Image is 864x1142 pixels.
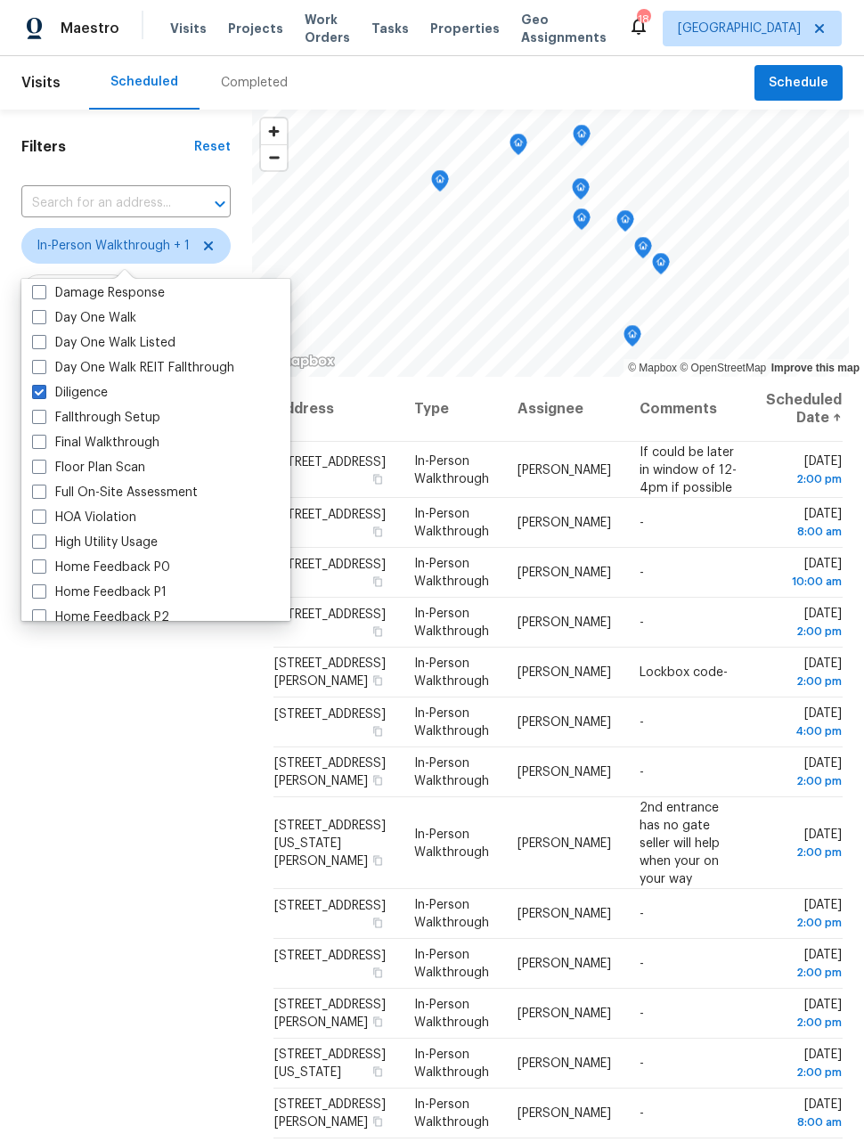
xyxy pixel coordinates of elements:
span: In-Person Walkthrough [414,657,489,688]
div: 8:00 am [766,523,842,541]
span: [DATE] [766,657,842,690]
div: 2:00 pm [766,469,842,487]
th: Assignee [503,377,625,442]
div: 2:00 pm [766,843,842,861]
div: Map marker [573,125,591,152]
span: In-Person Walkthrough [414,707,489,738]
span: [STREET_ADDRESS] [274,559,386,571]
span: - [640,716,644,729]
div: Map marker [431,170,449,198]
div: 2:00 pm [766,673,842,690]
span: Visits [21,63,61,102]
span: [DATE] [766,454,842,487]
button: Copy Address [370,624,386,640]
div: 8:00 am [766,1113,842,1131]
span: [DATE] [766,508,842,541]
div: 2:00 pm [766,1064,842,1081]
button: Zoom in [261,118,287,144]
span: In-Person Walkthrough [414,558,489,588]
span: [PERSON_NAME] [518,766,611,779]
span: In-Person Walkthrough [414,899,489,929]
div: Map marker [572,178,590,206]
span: [DATE] [766,949,842,982]
span: [PERSON_NAME] [518,1057,611,1070]
span: [PERSON_NAME] [518,463,611,476]
button: Copy Address [370,772,386,788]
span: [PERSON_NAME] [518,908,611,920]
span: Zoom out [261,145,287,170]
button: Copy Address [370,915,386,931]
span: [DATE] [766,899,842,932]
a: Mapbox homepage [257,351,336,371]
input: Search for an address... [21,190,181,217]
span: - [640,567,644,579]
span: Tasks [371,22,409,35]
button: Copy Address [370,723,386,739]
canvas: Map [252,110,849,377]
button: Copy Address [370,965,386,981]
div: Map marker [509,134,527,161]
label: High Utility Usage [32,534,158,551]
div: Map marker [616,210,634,238]
span: [STREET_ADDRESS][PERSON_NAME] [274,1098,386,1129]
span: In-Person Walkthrough [414,757,489,787]
span: [STREET_ADDRESS][PERSON_NAME] [274,757,386,787]
span: In-Person Walkthrough [414,999,489,1029]
button: Copy Address [370,470,386,486]
label: Diligence [32,384,108,402]
span: [PERSON_NAME] [518,716,611,729]
div: Map marker [624,325,641,353]
span: [DATE] [766,1048,842,1081]
span: [STREET_ADDRESS] [274,608,386,621]
div: 2:00 pm [766,1014,842,1032]
span: In-Person Walkthrough + 1 [37,237,190,255]
span: Properties [430,20,500,37]
th: Comments [625,377,752,442]
div: Map marker [573,208,591,236]
span: In-Person Walkthrough [414,949,489,979]
span: - [640,1057,644,1070]
h1: Filters [21,138,194,156]
span: In-Person Walkthrough [414,828,489,858]
span: [DATE] [766,608,842,640]
label: HOA Violation [32,509,136,526]
div: 2:00 pm [766,964,842,982]
span: Visits [170,20,207,37]
button: Copy Address [370,524,386,540]
button: Copy Address [370,1014,386,1030]
span: - [640,958,644,970]
a: Improve this map [771,362,860,374]
span: In-Person Walkthrough [414,1098,489,1129]
div: 2:00 pm [766,772,842,790]
button: Open [208,192,232,216]
span: [PERSON_NAME] [518,666,611,679]
span: [PERSON_NAME] [518,836,611,849]
span: - [640,908,644,920]
span: - [640,616,644,629]
span: In-Person Walkthrough [414,608,489,638]
button: Copy Address [370,1064,386,1080]
div: Completed [221,74,288,92]
div: 10:00 am [766,573,842,591]
div: 2:00 pm [766,914,842,932]
button: Zoom out [261,144,287,170]
span: [DATE] [766,828,842,861]
div: Map marker [652,253,670,281]
button: Copy Address [370,1113,386,1130]
label: Floor Plan Scan [32,459,145,477]
div: Scheduled [110,73,178,91]
span: [STREET_ADDRESS] [274,708,386,721]
span: [STREET_ADDRESS][US_STATE] [274,1048,386,1079]
label: Home Feedback P1 [32,583,167,601]
span: 2nd entrance has no gate seller will help when your on your way [640,801,720,885]
span: - [640,1107,644,1120]
span: [PERSON_NAME] [518,958,611,970]
span: [PERSON_NAME] [518,1107,611,1120]
span: - [640,517,644,529]
span: [STREET_ADDRESS][PERSON_NAME] [274,657,386,688]
span: [STREET_ADDRESS][US_STATE][PERSON_NAME] [274,819,386,867]
label: Damage Response [32,284,165,302]
span: Work Orders [305,11,350,46]
span: [STREET_ADDRESS] [274,455,386,468]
